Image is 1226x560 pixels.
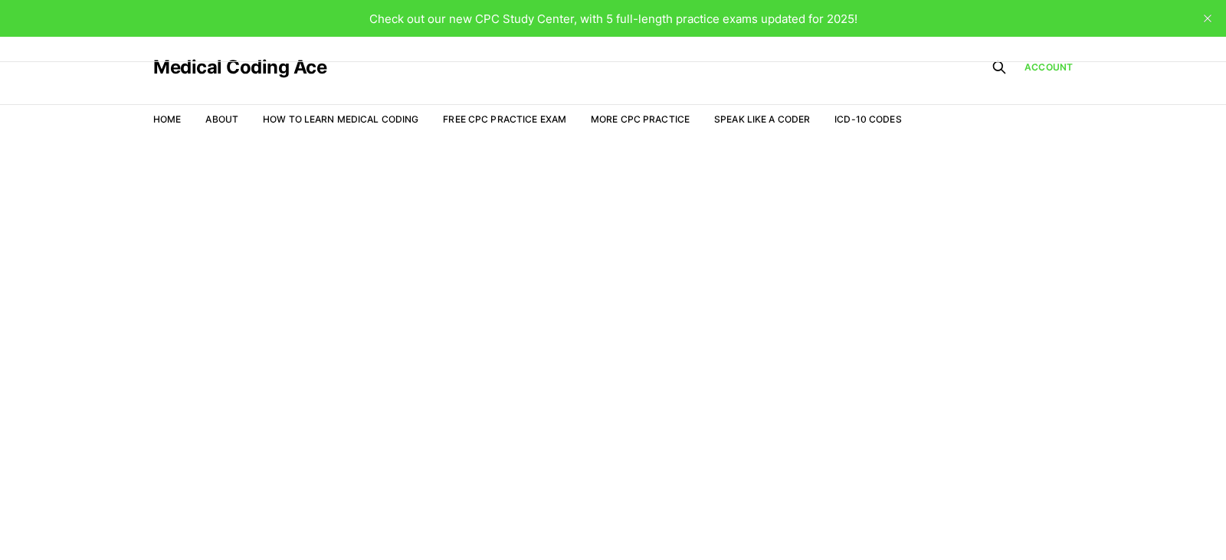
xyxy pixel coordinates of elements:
a: Speak Like a Coder [714,113,810,125]
a: Account [1024,61,1073,74]
a: How to Learn Medical Coding [263,113,418,125]
a: Free CPC Practice Exam [443,113,566,125]
span: Check out our new CPC Study Center, with 5 full-length practice exams updated for 2025! [369,11,857,26]
a: About [205,113,238,125]
a: Medical Coding Ace [153,58,326,77]
a: Home [153,113,181,125]
a: ICD-10 Codes [834,113,901,125]
a: More CPC Practice [591,113,690,125]
button: close [1195,6,1220,31]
